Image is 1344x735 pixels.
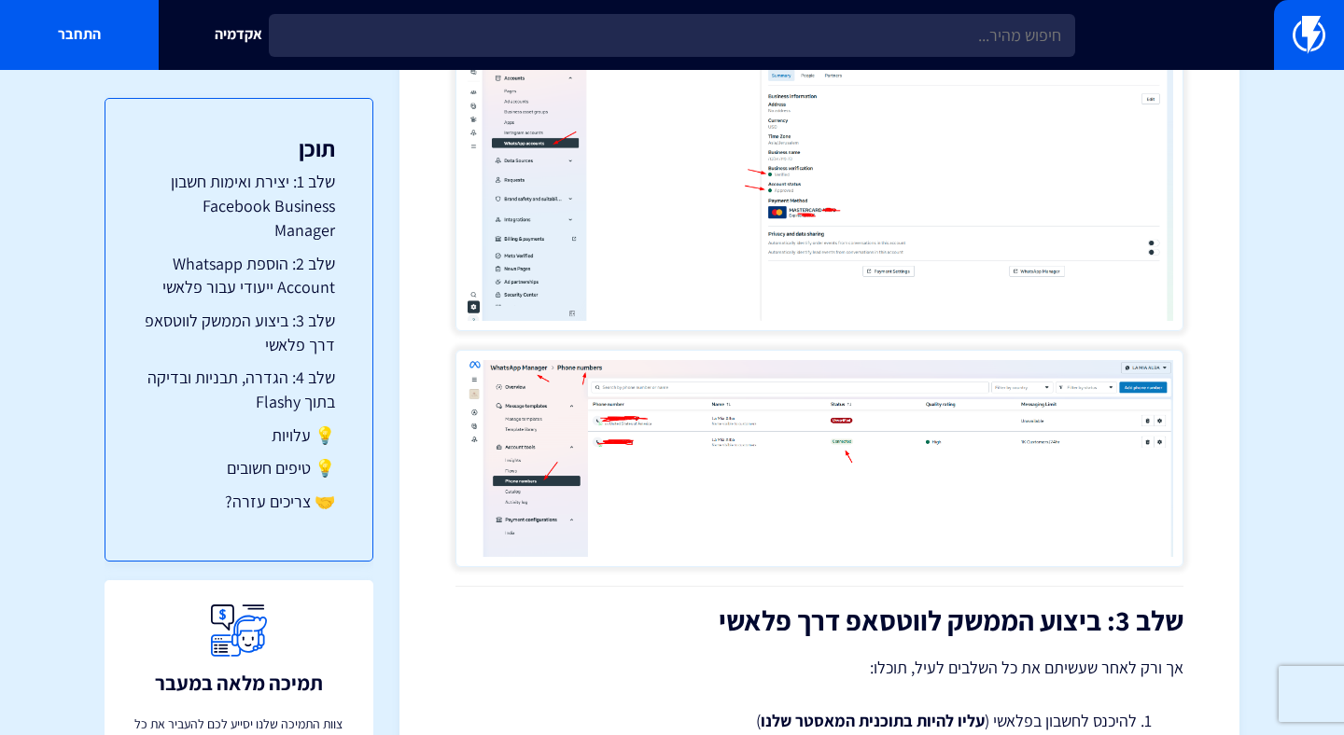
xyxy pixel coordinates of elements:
h3: תמיכה מלאה במעבר [155,672,323,694]
a: שלב 2: הוספת Whatsapp Account ייעודי עבור פלאשי [143,252,335,299]
h2: שלב 3: ביצוע הממשק לווטסאפ דרך פלאשי [455,605,1183,636]
p: אך ורק לאחר שעשיתם את כל השלבים לעיל, תוכלו: [455,655,1183,681]
li: להיכנס לחשבון בפלאשי ( ) [502,709,1137,733]
input: חיפוש מהיר... [269,14,1075,57]
a: שלב 1: יצירת ואימות חשבון Facebook Business Manager [143,170,335,242]
a: 🤝 צריכים עזרה? [143,490,335,514]
h3: תוכן [143,136,335,160]
a: שלב 4: הגדרה, תבניות ובדיקה בתוך Flashy [143,366,335,413]
a: 💡 טיפים חשובים [143,456,335,480]
a: שלב 3: ביצוע הממשק לווטסאפ דרך פלאשי [143,309,335,356]
strong: עליו להיות בתוכנית המאסטר שלנו [761,710,985,731]
a: 💡 עלויות [143,423,335,448]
